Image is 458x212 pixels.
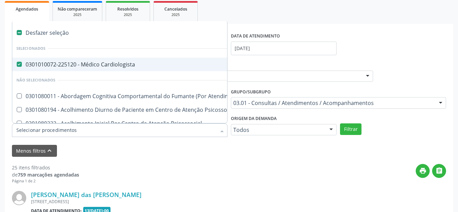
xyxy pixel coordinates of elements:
[46,147,53,154] i: keyboard_arrow_up
[117,6,138,12] span: Resolvidos
[18,171,79,178] strong: 759 marcações agendadas
[231,42,337,55] input: Selecione um intervalo
[233,100,432,106] span: 03.01 - Consultas / Atendimentos / Acompanhamentos
[435,167,443,175] i: 
[16,123,216,137] input: Selecionar procedimentos
[233,126,323,133] span: Todos
[58,12,97,17] div: 2025
[160,73,359,80] span: Centro de Reabilitacao
[159,12,193,17] div: 2025
[231,31,280,42] label: DATA DE ATENDIMENTO
[231,87,271,97] label: Grupo/Subgrupo
[31,199,344,205] div: [STREET_ADDRESS]
[416,164,430,178] button: print
[16,6,38,12] span: Agendados
[111,12,145,17] div: 2025
[419,167,427,175] i: print
[12,164,79,171] div: 25 itens filtrados
[31,191,142,198] a: [PERSON_NAME] das [PERSON_NAME]
[12,171,79,178] div: de
[58,6,97,12] span: Não compareceram
[164,6,187,12] span: Cancelados
[340,123,361,135] button: Filtrar
[231,113,277,124] label: Origem da demanda
[12,145,57,157] button: Menos filtroskeyboard_arrow_up
[12,178,79,184] div: Página 1 de 2
[432,164,446,178] button: 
